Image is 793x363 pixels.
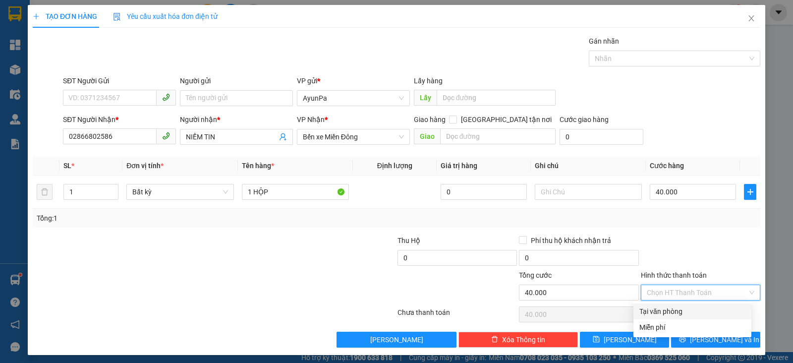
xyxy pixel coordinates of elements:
[650,162,684,170] span: Cước hàng
[33,13,40,20] span: plus
[113,13,121,21] img: icon
[89,68,116,86] span: 1TH
[441,184,527,200] input: 0
[89,27,125,34] span: [DATE] 16:23
[441,162,477,170] span: Giá trị hàng
[89,54,124,66] span: AyunPa
[37,184,53,200] button: delete
[737,5,765,33] button: Close
[589,37,619,45] label: Gán nhãn
[162,132,170,140] span: phone
[279,133,287,141] span: user-add
[113,12,218,20] span: Yêu cầu xuất hóa đơn điện tử
[63,114,176,125] div: SĐT Người Nhận
[458,332,578,348] button: deleteXóa Thông tin
[580,332,669,348] button: save[PERSON_NAME]
[641,271,707,279] label: Hình thức thanh toán
[377,162,412,170] span: Định lượng
[560,129,643,145] input: Cước giao hàng
[593,336,600,344] span: save
[242,184,349,200] input: VD: Bàn, Ghế
[162,93,170,101] span: phone
[397,237,420,244] span: Thu Hộ
[63,75,176,86] div: SĐT Người Gửi
[370,334,423,345] span: [PERSON_NAME]
[242,162,274,170] span: Tên hàng
[639,306,745,317] div: Tại văn phòng
[639,322,745,333] div: Miễn phí
[180,75,293,86] div: Người gửi
[437,90,556,106] input: Dọc đường
[37,213,307,224] div: Tổng: 1
[396,307,518,324] div: Chưa thanh toán
[690,334,759,345] span: [PERSON_NAME] và In
[414,90,437,106] span: Lấy
[527,235,615,246] span: Phí thu hộ khách nhận trả
[89,38,108,50] span: Gửi:
[671,332,760,348] button: printer[PERSON_NAME] và In
[531,156,646,176] th: Ghi chú
[744,184,756,200] button: plus
[535,184,642,200] input: Ghi Chú
[519,271,552,279] span: Tổng cước
[132,184,227,199] span: Bất kỳ
[604,334,657,345] span: [PERSON_NAME]
[679,336,686,344] span: printer
[502,334,545,345] span: Xóa Thông tin
[303,129,404,144] span: Bến xe Miền Đông
[491,336,498,344] span: delete
[126,162,164,170] span: Đơn vị tính
[63,162,71,170] span: SL
[440,128,556,144] input: Dọc đường
[337,332,456,348] button: [PERSON_NAME]
[297,116,325,123] span: VP Nhận
[297,75,410,86] div: VP gửi
[25,7,66,22] b: Cô Hai
[414,128,440,144] span: Giao
[747,14,755,22] span: close
[180,114,293,125] div: Người nhận
[560,116,609,123] label: Cước giao hàng
[414,77,443,85] span: Lấy hàng
[744,188,756,196] span: plus
[457,114,556,125] span: [GEOGRAPHIC_DATA] tận nơi
[4,31,56,46] h2: J86UW1WJ
[33,12,97,20] span: TẠO ĐƠN HÀNG
[414,116,446,123] span: Giao hàng
[303,91,404,106] span: AyunPa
